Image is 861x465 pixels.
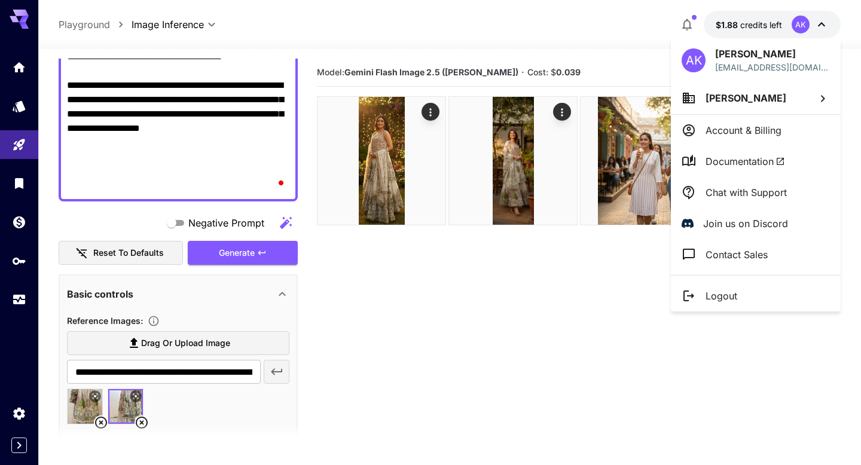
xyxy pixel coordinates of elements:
[715,61,830,74] div: info@innovativeiq.in
[671,82,841,114] button: [PERSON_NAME]
[706,289,737,303] p: Logout
[706,123,781,137] p: Account & Billing
[706,92,786,104] span: [PERSON_NAME]
[706,154,785,169] span: Documentation
[706,185,787,200] p: Chat with Support
[715,47,830,61] p: [PERSON_NAME]
[703,216,788,231] p: Join us on Discord
[715,61,830,74] p: [EMAIL_ADDRESS][DOMAIN_NAME]
[706,247,768,262] p: Contact Sales
[682,48,706,72] div: AK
